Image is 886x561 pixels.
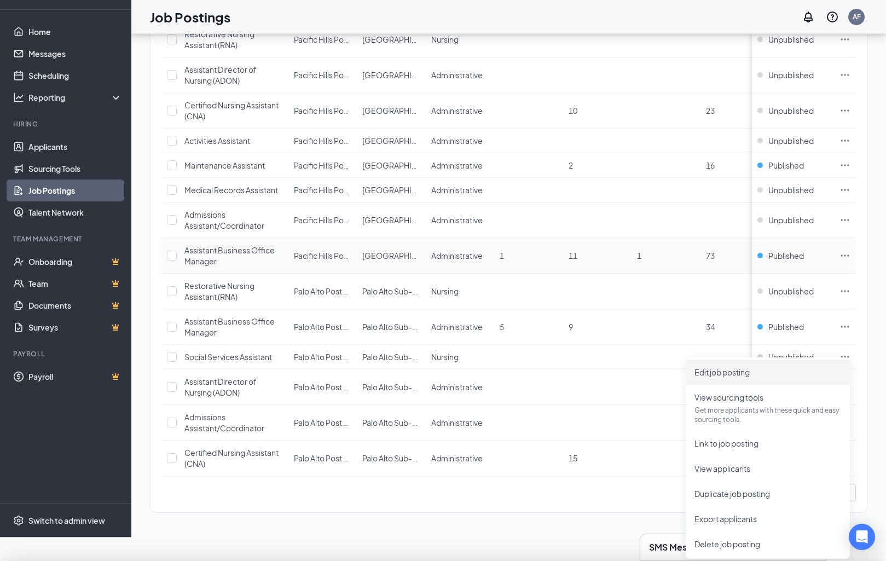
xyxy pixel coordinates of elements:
[849,524,875,550] div: Open Intercom Messenger
[694,392,763,402] span: View sourcing tools
[694,514,757,524] span: Export applicants
[694,406,841,424] p: Get more applicants with these quick and easy sourcing tools.
[694,489,770,499] span: Duplicate job posting
[694,367,750,377] span: Edit job posting
[694,539,760,549] span: Delete job posting
[694,438,758,448] span: Link to job posting
[694,464,750,473] span: View applicants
